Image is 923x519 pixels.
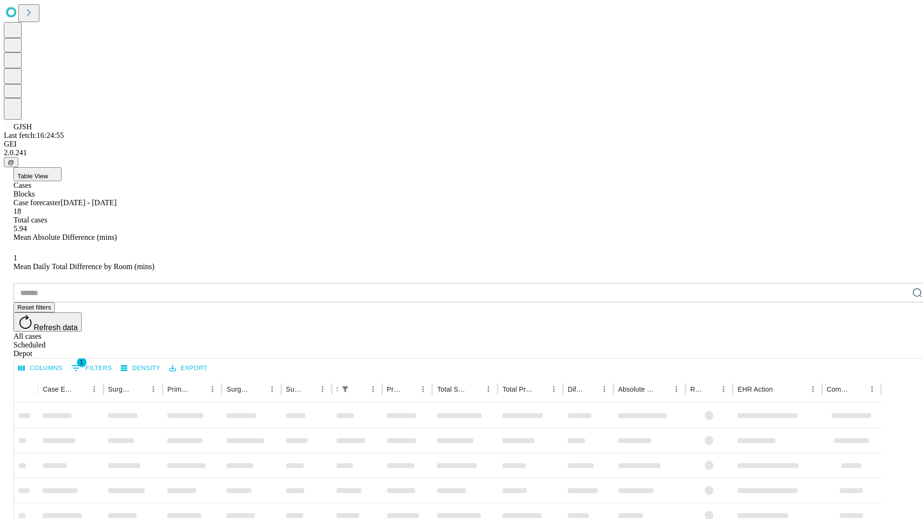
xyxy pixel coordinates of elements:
span: 1 [13,254,17,262]
button: Menu [598,383,611,396]
button: Menu [366,383,380,396]
span: Reset filters [17,304,51,311]
button: Sort [852,383,865,396]
button: Table View [13,167,62,181]
div: Predicted In Room Duration [387,385,402,393]
span: GJSH [13,123,32,131]
button: Sort [192,383,206,396]
button: Sort [302,383,316,396]
div: Scheduled In Room Duration [337,385,337,393]
button: @ [4,157,18,167]
button: Sort [703,383,717,396]
button: Sort [403,383,416,396]
div: Absolute Difference [618,385,655,393]
button: Sort [353,383,366,396]
button: Refresh data [13,312,82,332]
span: Mean Absolute Difference (mins) [13,233,117,241]
div: Comments [827,385,851,393]
button: Sort [774,383,787,396]
button: Sort [133,383,147,396]
button: Sort [584,383,598,396]
div: Surgery Name [226,385,250,393]
span: Total cases [13,216,47,224]
button: Show filters [338,383,352,396]
button: Menu [806,383,820,396]
button: Select columns [16,361,65,376]
button: Menu [547,383,561,396]
button: Menu [206,383,219,396]
div: 1 active filter [338,383,352,396]
div: Total Scheduled Duration [437,385,467,393]
button: Export [167,361,210,376]
div: Case Epic Id [43,385,73,393]
div: 2.0.241 [4,148,919,157]
button: Menu [482,383,495,396]
span: @ [8,159,14,166]
div: Difference [568,385,583,393]
button: Menu [865,383,879,396]
button: Sort [656,383,670,396]
button: Menu [147,383,160,396]
span: Table View [17,173,48,180]
span: Last fetch: 16:24:55 [4,131,64,139]
span: 18 [13,207,21,215]
button: Reset filters [13,302,55,312]
button: Menu [265,383,279,396]
button: Menu [87,383,101,396]
button: Show filters [69,360,114,376]
button: Menu [316,383,329,396]
button: Menu [717,383,730,396]
span: [DATE] - [DATE] [61,198,116,207]
span: Case forecaster [13,198,61,207]
span: 5.94 [13,224,27,233]
button: Sort [252,383,265,396]
button: Density [118,361,163,376]
div: EHR Action [737,385,773,393]
button: Sort [74,383,87,396]
span: Refresh data [34,323,78,332]
button: Sort [534,383,547,396]
div: Surgery Date [286,385,301,393]
div: Surgeon Name [108,385,132,393]
button: Menu [416,383,430,396]
span: 1 [77,358,87,367]
span: Mean Daily Total Difference by Room (mins) [13,262,154,271]
div: GEI [4,140,919,148]
button: Sort [468,383,482,396]
button: Menu [670,383,683,396]
div: Resolved in EHR [690,385,703,393]
div: Primary Service [167,385,191,393]
div: Total Predicted Duration [502,385,533,393]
